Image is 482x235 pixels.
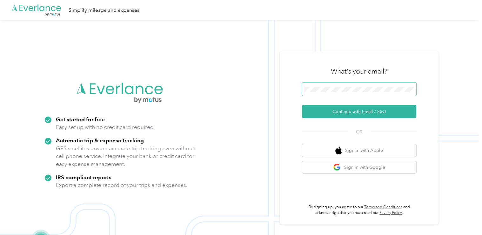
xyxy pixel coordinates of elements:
a: Terms and Conditions [364,205,402,210]
span: OR [348,129,370,135]
button: apple logoSign in with Apple [302,144,416,157]
a: Privacy Policy [379,210,402,215]
div: Simplify mileage and expenses [69,6,139,14]
h3: What's your email? [331,67,387,76]
p: By signing up, you agree to our and acknowledge that you have read our . [302,204,416,216]
p: Export a complete record of your trips and expenses. [56,181,187,189]
p: GPS satellites ensure accurate trip tracking even without cell phone service. Integrate your bank... [56,145,195,168]
strong: Get started for free [56,116,105,123]
button: google logoSign in with Google [302,161,416,174]
button: Continue with Email / SSO [302,105,416,118]
img: apple logo [335,146,342,154]
strong: Automatic trip & expense tracking [56,137,144,144]
strong: IRS compliant reports [56,174,111,181]
p: Easy set up with no credit card required [56,123,154,131]
img: google logo [333,163,341,171]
